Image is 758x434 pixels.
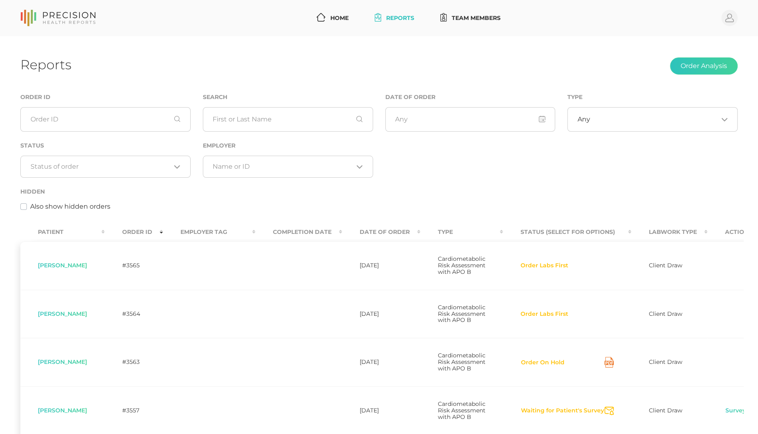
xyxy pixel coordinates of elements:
td: #3563 [105,338,163,386]
label: Date of Order [385,94,435,101]
input: Any [385,107,556,132]
th: Patient : activate to sort column ascending [20,223,105,241]
span: Any [578,115,590,123]
span: [PERSON_NAME] [38,407,87,414]
a: Survey [725,407,746,415]
th: Type : activate to sort column ascending [420,223,503,241]
button: Waiting for Patient's Survey [521,407,604,415]
span: Cardiometabolic Risk Assessment with APO B [438,304,486,324]
a: Team Members [437,11,504,26]
label: Also show hidden orders [30,202,110,211]
label: Hidden [20,188,45,195]
span: Client Draw [649,262,682,269]
th: Status (Select for Options) : activate to sort column ascending [503,223,631,241]
a: Home [313,11,352,26]
label: Type [567,94,582,101]
span: [PERSON_NAME] [38,358,87,366]
span: Cardiometabolic Risk Assessment with APO B [438,255,486,275]
td: [DATE] [342,338,420,386]
span: Cardiometabolic Risk Assessment with APO B [438,352,486,372]
td: #3564 [105,290,163,338]
button: Order On Hold [521,359,565,367]
span: Order Labs First [521,262,568,269]
td: #3565 [105,241,163,290]
td: [DATE] [342,241,420,290]
input: Search for option [31,163,171,171]
td: [DATE] [342,290,420,338]
a: Reports [371,11,417,26]
input: Order ID [20,107,191,132]
label: Order ID [20,94,51,101]
th: Employer Tag : activate to sort column ascending [163,223,255,241]
label: Status [20,142,44,149]
div: Search for option [203,156,373,178]
input: Search for option [213,163,353,171]
span: [PERSON_NAME] [38,310,87,317]
span: Order Labs First [521,311,568,317]
span: Client Draw [649,358,682,366]
span: Client Draw [649,310,682,317]
div: Search for option [20,156,191,178]
th: Date Of Order : activate to sort column ascending [342,223,420,241]
th: Labwork Type : activate to sort column ascending [631,223,707,241]
span: Cardiometabolic Risk Assessment with APO B [438,400,486,421]
div: Search for option [567,107,738,132]
label: Employer [203,142,235,149]
input: Search for option [590,115,718,123]
th: Completion Date : activate to sort column ascending [255,223,342,241]
input: First or Last Name [203,107,373,132]
button: Order Analysis [670,57,738,75]
span: Client Draw [649,407,682,414]
svg: Send Notification [604,407,614,415]
label: Search [203,94,227,101]
th: Order ID : activate to sort column ascending [105,223,163,241]
h1: Reports [20,57,71,73]
span: [PERSON_NAME] [38,262,87,269]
